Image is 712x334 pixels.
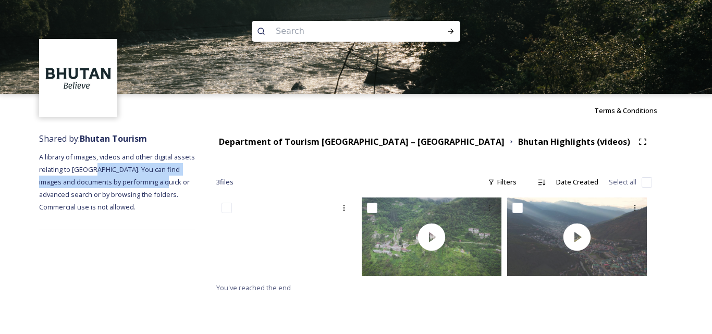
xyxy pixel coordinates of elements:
[216,283,291,292] span: You've reached the end
[39,133,147,144] span: Shared by:
[216,197,356,276] video: Highlight 3 Festival & Culture.mp4
[594,104,673,117] a: Terms & Conditions
[507,197,647,276] img: thumbnail
[594,106,657,115] span: Terms & Conditions
[362,197,501,276] img: thumbnail
[551,172,604,192] div: Date Created
[80,133,147,144] strong: Bhutan Tourism
[39,152,197,212] span: A library of images, videos and other digital assets relating to [GEOGRAPHIC_DATA]. You can find ...
[609,177,636,187] span: Select all
[41,41,116,116] img: BT_Logo_BB_Lockup_CMYK_High%2520Res.jpg
[271,20,413,43] input: Search
[483,172,522,192] div: Filters
[219,136,505,147] strong: Department of Tourism [GEOGRAPHIC_DATA] – [GEOGRAPHIC_DATA]
[518,136,630,147] strong: Bhutan Highlights (videos)
[216,177,234,187] span: 3 file s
